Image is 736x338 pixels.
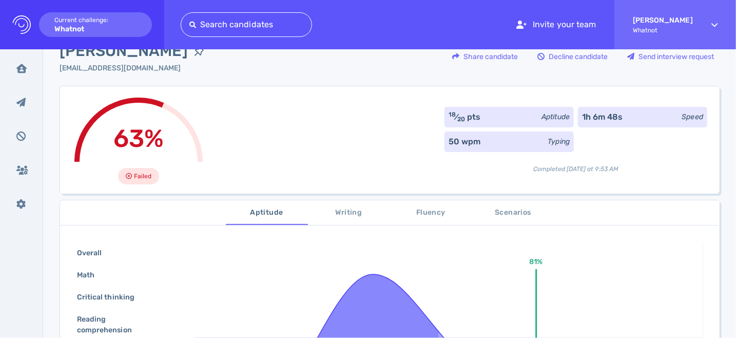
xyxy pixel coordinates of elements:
[542,111,570,122] div: Aptitude
[548,136,570,147] div: Typing
[532,44,613,69] button: Decline candidate
[75,268,107,283] div: Math
[447,45,523,68] div: Share candidate
[60,40,188,63] span: [PERSON_NAME]
[75,290,147,305] div: Critical thinking
[529,257,543,266] text: 81%
[478,206,548,219] span: Scenarios
[449,111,481,123] div: ⁄ pts
[449,136,480,148] div: 50 wpm
[633,16,693,25] strong: [PERSON_NAME]
[314,206,384,219] span: Writing
[622,44,720,69] button: Send interview request
[582,111,623,123] div: 1h 6m 48s
[532,45,613,68] div: Decline candidate
[449,111,456,118] sup: 18
[134,170,151,182] span: Failed
[113,124,164,153] span: 63%
[75,312,168,337] div: Reading comprehension
[75,246,114,260] div: Overall
[457,116,465,123] sub: 20
[60,63,210,73] div: Click to copy the email address
[622,45,719,68] div: Send interview request
[396,206,466,219] span: Fluency
[682,111,703,122] div: Speed
[447,44,524,69] button: Share candidate
[633,27,693,34] span: Whatnot
[232,206,302,219] span: Aptitude
[444,156,707,174] div: Completed [DATE] at 9:53 AM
